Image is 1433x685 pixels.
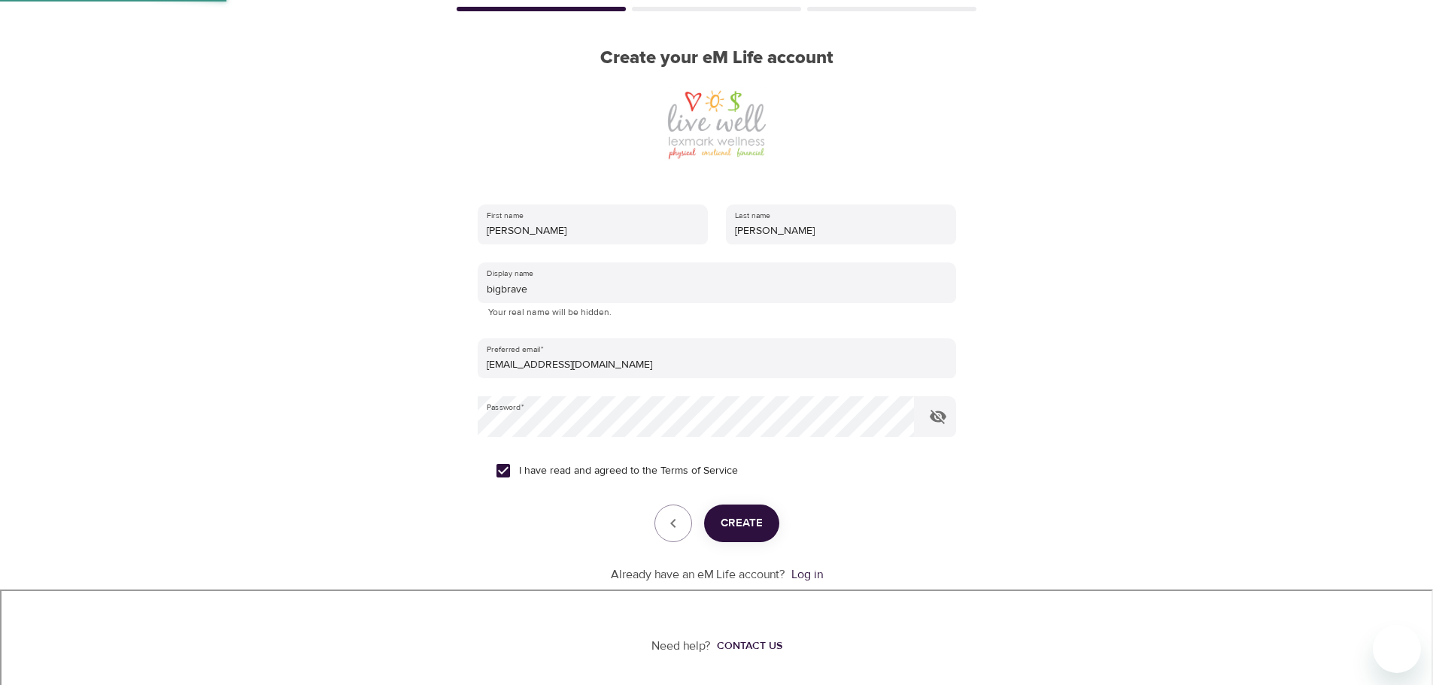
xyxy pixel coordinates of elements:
a: Log in [791,567,823,582]
span: Create [721,514,763,533]
p: Already have an eM Life account? [611,566,785,583]
img: Lexmark%20Logo.jfif [663,87,770,162]
button: Create [704,505,779,542]
iframe: Button to launch messaging window [1373,625,1421,673]
a: Terms of Service [660,463,738,479]
span: I have read and agreed to the [519,463,738,479]
h2: Create your eM Life account [454,47,980,69]
p: Your real name will be hidden. [488,305,946,320]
